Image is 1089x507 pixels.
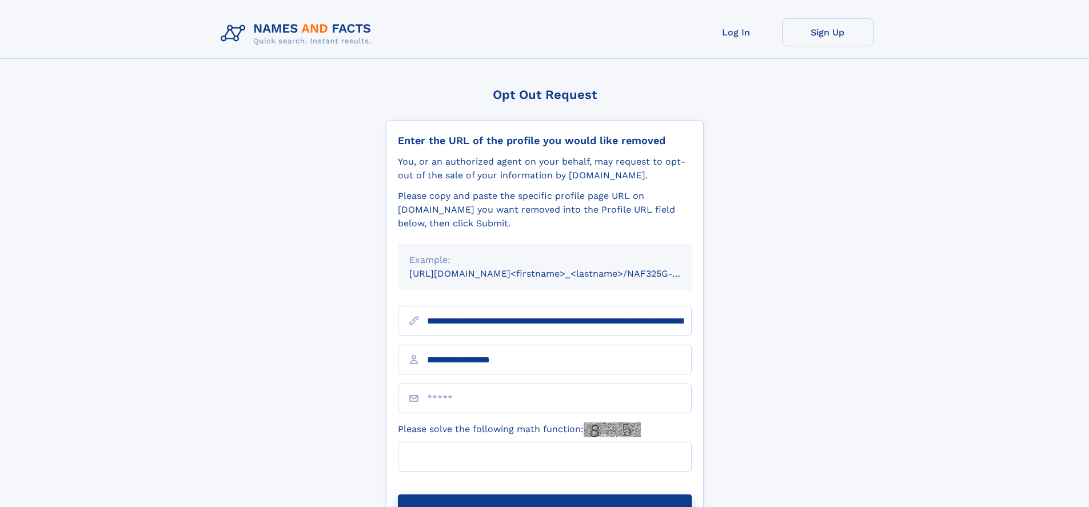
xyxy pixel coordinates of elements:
[386,87,704,102] div: Opt Out Request
[782,18,873,46] a: Sign Up
[409,253,680,267] div: Example:
[398,155,692,182] div: You, or an authorized agent on your behalf, may request to opt-out of the sale of your informatio...
[691,18,782,46] a: Log In
[398,189,692,230] div: Please copy and paste the specific profile page URL on [DOMAIN_NAME] you want removed into the Pr...
[216,18,381,49] img: Logo Names and Facts
[398,422,641,437] label: Please solve the following math function:
[398,134,692,147] div: Enter the URL of the profile you would like removed
[409,268,713,279] small: [URL][DOMAIN_NAME]<firstname>_<lastname>/NAF325G-xxxxxxxx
